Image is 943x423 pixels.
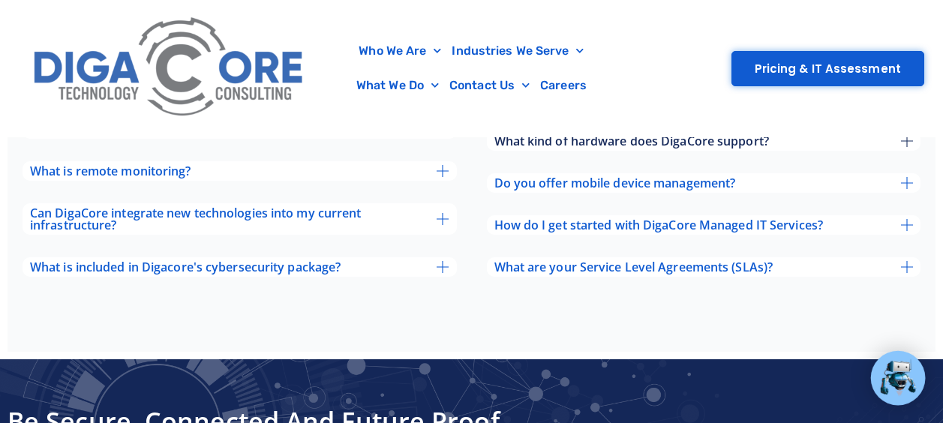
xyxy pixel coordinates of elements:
a: Who We Are [353,34,446,68]
span: What is remote monitoring? [30,165,191,177]
span: What are your Service Level Agreements (SLAs)? [494,261,773,273]
a: Pricing & IT Assessment [731,51,924,86]
span: How do I get started with DigaCore Managed IT Services? [494,219,824,231]
a: Contact Us [444,68,535,103]
a: What We Do [351,68,444,103]
a: Industries We Serve [446,34,589,68]
span: Do you offer mobile device management? [494,177,736,189]
span: What is included in Digacore's cybersecurity package? [30,261,341,273]
span: Pricing & IT Assessment [755,63,901,74]
img: Digacore Logo [26,7,313,129]
a: Careers [535,68,592,103]
span: What kind of hardware does DigaCore support? [494,135,769,147]
nav: Menu [320,34,622,103]
span: Can DigaCore integrate new technologies into my current infrastructure? [30,207,437,231]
